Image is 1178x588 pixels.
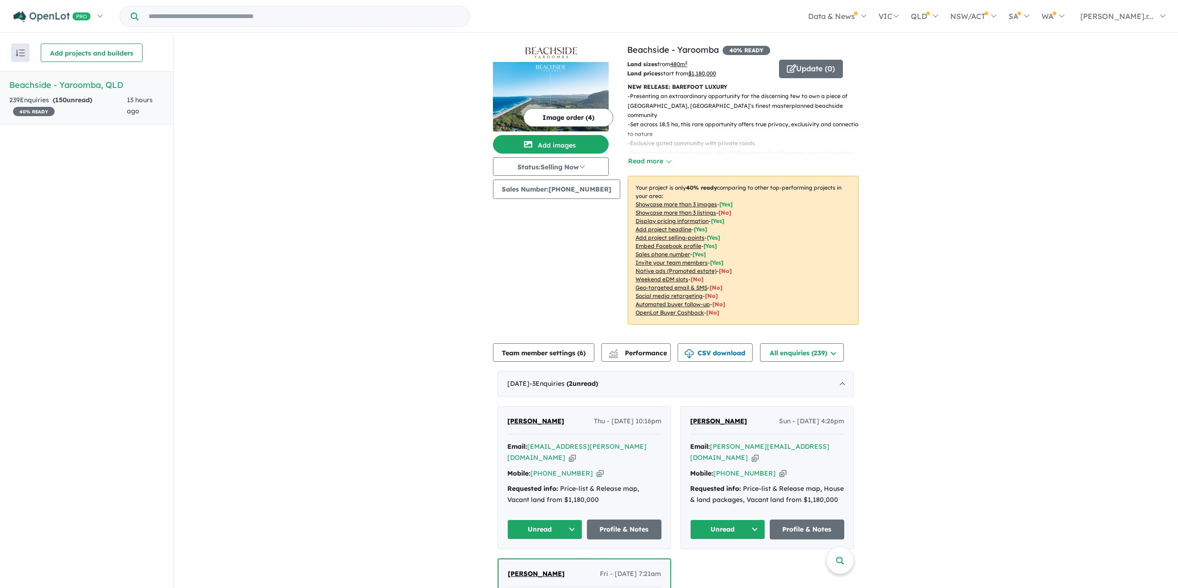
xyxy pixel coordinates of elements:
[636,259,708,266] u: Invite your team members
[685,349,694,359] img: download icon
[719,267,732,274] span: [No]
[678,343,753,362] button: CSV download
[690,442,710,451] strong: Email:
[628,149,866,158] p: - Enjoy immediate beach access with 17 kilometres of surf beaches on your doorstep
[690,520,765,539] button: Unread
[636,292,703,299] u: Social media retargeting
[706,309,719,316] span: [No]
[713,469,776,477] a: [PHONE_NUMBER]
[508,569,565,578] span: [PERSON_NAME]
[688,70,716,77] u: $ 1,180,000
[530,379,598,388] span: - 3 Enquir ies
[723,46,770,55] span: 40 % READY
[636,226,692,233] u: Add project headline
[628,120,866,139] p: - Set across 18.5 ha, this rare opportunity offers true privacy, exclusivity and connection to na...
[507,442,647,462] a: [EMAIL_ADDRESS][PERSON_NAME][DOMAIN_NAME]
[690,484,741,493] strong: Requested info:
[9,95,127,117] div: 239 Enquir ies
[690,483,844,506] div: Price-list & Release map, House & land packages, Vacant land from $1,180,000
[497,47,605,58] img: Beachside - Yaroomba Logo
[55,96,67,104] span: 150
[779,60,843,78] button: Update (0)
[707,234,720,241] span: [ Yes ]
[13,11,91,23] img: Openlot PRO Logo White
[686,184,717,191] b: 40 % ready
[610,349,667,357] span: Performance
[600,569,661,580] span: Fri - [DATE] 7:21am
[16,50,25,56] img: sort.svg
[636,301,710,308] u: Automated buyer follow-up
[718,209,731,216] span: [ No ]
[493,157,609,176] button: Status:Selling Now
[719,201,733,208] span: [ Yes ]
[636,209,716,216] u: Showcase more than 3 listings
[609,349,617,354] img: line-chart.svg
[770,520,845,539] a: Profile & Notes
[670,61,687,68] u: 480 m
[760,343,844,362] button: All enquiries (239)
[779,416,844,427] span: Sun - [DATE] 4:26pm
[636,267,717,274] u: Native ads (Promoted estate)
[507,484,558,493] strong: Requested info:
[530,469,593,477] a: [PHONE_NUMBER]
[694,226,707,233] span: [ Yes ]
[507,417,564,425] span: [PERSON_NAME]
[601,343,671,362] button: Performance
[636,234,704,241] u: Add project selling-points
[493,343,594,362] button: Team member settings (6)
[710,284,723,291] span: [No]
[692,251,706,258] span: [ Yes ]
[704,242,717,249] span: [ Yes ]
[636,284,707,291] u: Geo-targeted email & SMS
[627,69,772,78] p: start from
[493,135,609,154] button: Add images
[507,416,564,427] a: [PERSON_NAME]
[587,520,662,539] a: Profile & Notes
[636,251,690,258] u: Sales phone number
[1080,12,1153,21] span: [PERSON_NAME].r...
[140,6,467,26] input: Try estate name, suburb, builder or developer
[691,276,704,283] span: [No]
[493,62,609,131] img: Beachside - Yaroomba
[627,60,772,69] p: from
[627,44,719,55] a: Beachside - Yaroomba
[628,139,866,148] p: - Exclusive gated community with private roads
[752,453,759,463] button: Copy
[609,352,618,358] img: bar-chart.svg
[636,309,704,316] u: OpenLot Buyer Cashback
[597,469,604,478] button: Copy
[627,70,661,77] b: Land prices
[569,453,576,463] button: Copy
[710,259,723,266] span: [ Yes ]
[508,569,565,580] a: [PERSON_NAME]
[569,379,573,388] span: 2
[53,96,92,104] strong: ( unread)
[9,79,164,91] h5: Beachside - Yaroomba , QLD
[628,82,859,92] p: NEW RELEASE: BAREFOOT LUXURY
[636,242,701,249] u: Embed Facebook profile
[524,108,613,127] button: Image order (4)
[636,217,709,224] u: Display pricing information
[628,176,859,325] p: Your project is only comparing to other top-performing projects in your area: - - - - - - - - - -...
[41,43,143,62] button: Add projects and builders
[567,379,598,388] strong: ( unread)
[685,60,687,65] sup: 2
[690,469,713,477] strong: Mobile:
[628,92,866,120] p: - Presenting an extraordinary opportunity for the discerning few to own a piece of [GEOGRAPHIC_DA...
[507,442,527,451] strong: Email:
[636,201,717,208] u: Showcase more than 3 images
[690,417,747,425] span: [PERSON_NAME]
[580,349,583,357] span: 6
[627,61,657,68] b: Land sizes
[636,276,688,283] u: Weekend eDM slots
[507,520,582,539] button: Unread
[690,442,829,462] a: [PERSON_NAME][EMAIL_ADDRESS][DOMAIN_NAME]
[711,217,724,224] span: [ Yes ]
[507,469,530,477] strong: Mobile:
[690,416,747,427] a: [PERSON_NAME]
[493,179,620,199] button: Sales Number:[PHONE_NUMBER]
[779,469,786,478] button: Copy
[705,292,718,299] span: [No]
[493,43,609,131] a: Beachside - Yaroomba LogoBeachside - Yaroomba
[127,96,153,115] span: 13 hours ago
